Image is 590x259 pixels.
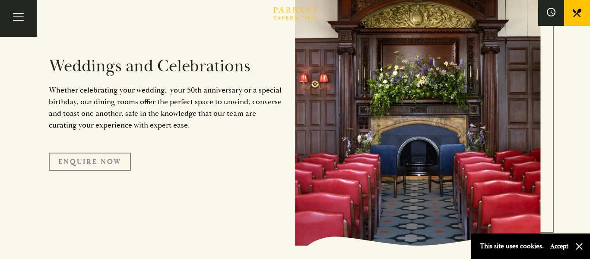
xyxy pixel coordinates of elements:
[480,240,544,253] p: This site uses cookies.
[49,84,282,131] p: Whether celebrating your wedding, your 50th anniversary or a special birthday, our dining rooms o...
[49,56,282,77] h2: Weddings and Celebrations
[49,153,131,171] a: Enquire Now
[550,242,568,250] button: Accept
[575,242,584,251] button: Close and accept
